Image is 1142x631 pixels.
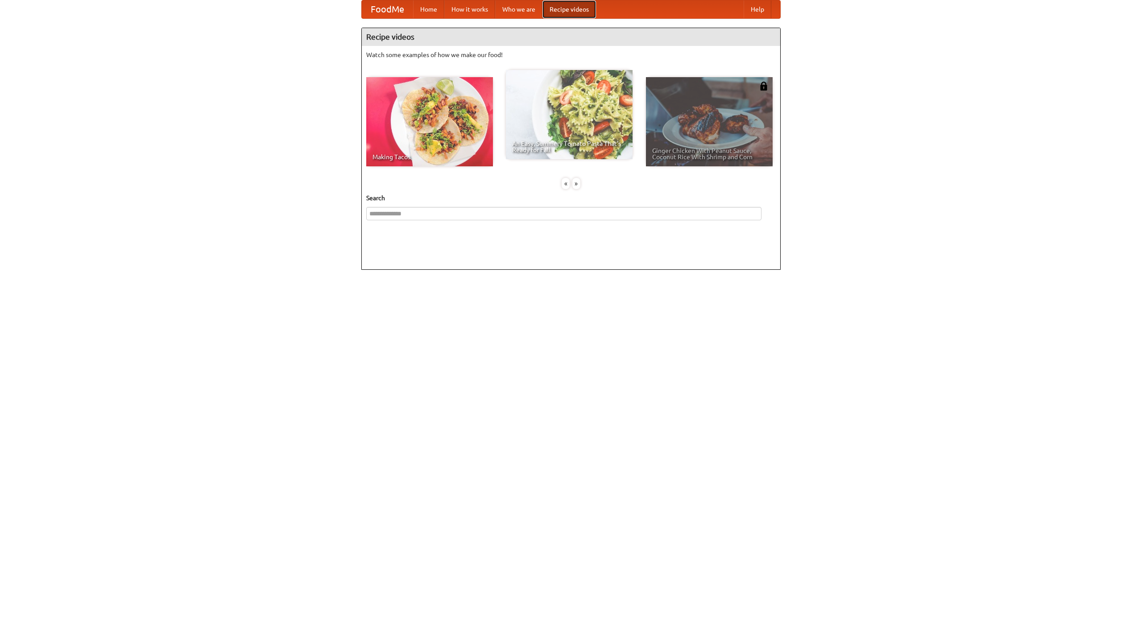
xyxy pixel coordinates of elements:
a: FoodMe [362,0,413,18]
h4: Recipe videos [362,28,780,46]
h5: Search [366,194,776,202]
p: Watch some examples of how we make our food! [366,50,776,59]
div: « [562,178,570,189]
a: An Easy, Summery Tomato Pasta That's Ready for Fall [506,70,633,159]
a: Home [413,0,444,18]
a: Help [744,0,771,18]
a: Making Tacos [366,77,493,166]
div: » [572,178,580,189]
a: Recipe videos [542,0,596,18]
a: Who we are [495,0,542,18]
img: 483408.png [759,82,768,91]
a: How it works [444,0,495,18]
span: An Easy, Summery Tomato Pasta That's Ready for Fall [512,140,626,153]
span: Making Tacos [372,154,487,160]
